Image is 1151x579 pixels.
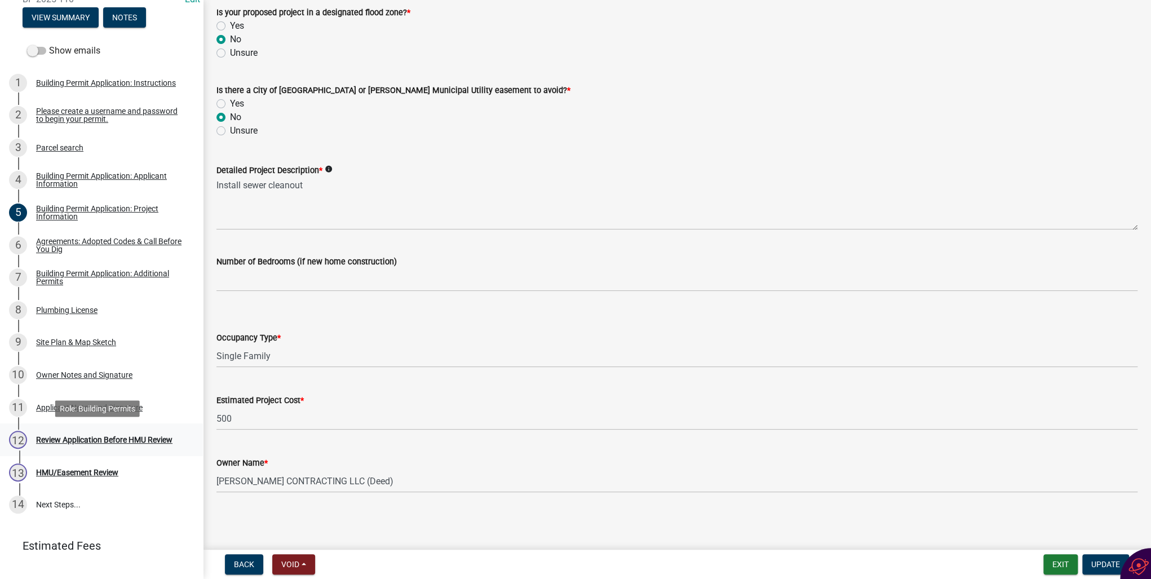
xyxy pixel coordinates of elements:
div: 2 [9,106,27,124]
i: info [325,165,333,173]
button: Void [272,554,315,574]
div: 1 [9,74,27,92]
div: Site Plan & Map Sketch [36,338,116,346]
div: Plumbing License [36,306,98,314]
div: 4 [9,171,27,189]
div: Applicant Notes and Signature [36,404,143,412]
div: 5 [9,204,27,222]
div: Agreements: Adopted Codes & Call Before You Dig [36,237,185,253]
div: 13 [9,463,27,481]
button: Exit [1043,554,1078,574]
label: Occupancy Type [216,334,281,342]
span: Void [281,560,299,569]
div: 9 [9,333,27,351]
div: Parcel search [36,144,83,152]
div: Building Permit Application: Instructions [36,79,176,87]
label: Owner Name [216,459,268,467]
div: 7 [9,268,27,286]
label: Is your proposed project in a designated flood zone? [216,9,410,17]
label: Show emails [27,44,100,58]
div: 3 [9,139,27,157]
label: No [230,111,241,124]
wm-modal-confirm: Summary [23,14,99,23]
div: 11 [9,399,27,417]
div: Building Permit Application: Applicant Information [36,172,185,188]
label: Detailed Project Description [216,167,322,175]
div: HMU/Easement Review [36,468,118,476]
div: Review Application Before HMU Review [36,436,172,444]
div: Please create a username and password to begin your permit. [36,107,185,123]
label: Unsure [230,46,258,60]
button: Update [1082,554,1129,574]
label: Yes [230,19,244,33]
a: Estimated Fees [9,534,185,557]
div: Owner Notes and Signature [36,371,132,379]
wm-modal-confirm: Notes [103,14,146,23]
div: 10 [9,366,27,384]
label: Is there a City of [GEOGRAPHIC_DATA] or [PERSON_NAME] Municipal Utility easement to avoid? [216,87,570,95]
button: Notes [103,7,146,28]
span: Update [1091,560,1120,569]
label: Unsure [230,124,258,138]
div: 12 [9,431,27,449]
button: View Summary [23,7,99,28]
label: Yes [230,97,244,111]
div: Building Permit Application: Project Information [36,205,185,220]
label: Estimated Project Cost [216,397,304,405]
div: 8 [9,301,27,319]
button: Back [225,554,263,574]
label: Number of Bedrooms (if new home construction) [216,258,397,266]
label: No [230,33,241,46]
div: Role: Building Permits [55,400,140,417]
span: Back [234,560,254,569]
div: 6 [9,236,27,254]
div: Building Permit Application: Additional Permits [36,269,185,285]
div: 14 [9,496,27,514]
